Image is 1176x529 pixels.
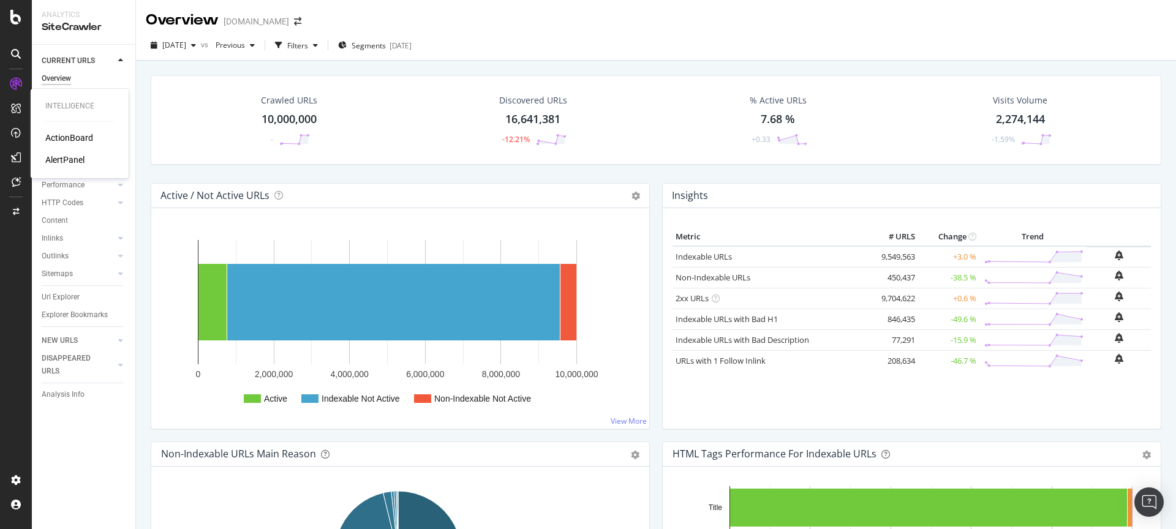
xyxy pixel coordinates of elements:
td: 77,291 [869,329,918,350]
div: 7.68 % [761,111,795,127]
a: Performance [42,179,115,192]
div: 2,274,144 [996,111,1045,127]
div: Visits Volume [993,94,1047,107]
a: NEW URLS [42,334,115,347]
td: -38.5 % [918,267,979,288]
td: 846,435 [869,309,918,329]
a: Content [42,214,127,227]
div: bell-plus [1115,354,1123,364]
div: bell-plus [1115,250,1123,260]
text: 0 [196,369,201,379]
div: Explorer Bookmarks [42,309,108,321]
span: Previous [211,40,245,50]
td: 9,704,622 [869,288,918,309]
div: bell-plus [1115,333,1123,343]
div: bell-plus [1115,271,1123,280]
div: NEW URLS [42,334,78,347]
div: gear [1142,451,1151,459]
th: Change [918,228,979,246]
div: Overview [146,10,219,31]
td: -49.6 % [918,309,979,329]
a: Non-Indexable URLs [676,272,750,283]
div: arrow-right-arrow-left [294,17,301,26]
a: Indexable URLs with Bad H1 [676,313,778,325]
td: -15.9 % [918,329,979,350]
div: Discovered URLs [499,94,567,107]
button: [DATE] [146,36,201,55]
svg: A chart. [161,228,635,419]
td: 450,437 [869,267,918,288]
td: +3.0 % [918,246,979,268]
a: 2xx URLs [676,293,709,304]
text: Indexable Not Active [322,394,400,403]
a: HTTP Codes [42,197,115,209]
text: Active [264,394,287,403]
h4: Active / Not Active URLs [160,187,269,204]
div: Intelligence [45,101,114,111]
text: 8,000,000 [482,369,520,379]
div: Crawled URLs [261,94,317,107]
div: % Active URLs [750,94,807,107]
div: HTTP Codes [42,197,83,209]
div: CURRENT URLS [42,54,95,67]
a: Url Explorer [42,291,127,304]
text: Title [709,503,723,512]
span: Segments [352,40,386,51]
div: Content [42,214,68,227]
div: DISAPPEARED URLS [42,352,104,378]
div: Open Intercom Messenger [1134,487,1164,517]
a: ActionBoard [45,132,93,144]
th: Trend [979,228,1087,246]
button: Segments[DATE] [333,36,417,55]
a: Outlinks [42,250,115,263]
span: 2025 Mar. 1st [162,40,186,50]
div: - [271,134,273,144]
text: 10,000,000 [555,369,598,379]
a: Overview [42,72,127,85]
a: CURRENT URLS [42,54,115,67]
div: [DATE] [390,40,412,51]
div: HTML Tags Performance for Indexable URLs [673,448,876,460]
div: Outlinks [42,250,69,263]
div: -12.21% [502,134,530,144]
div: bell-plus [1115,291,1123,301]
a: Analysis Info [42,388,127,401]
div: gear [631,451,639,459]
text: Non-Indexable Not Active [434,394,531,403]
a: Explorer Bookmarks [42,309,127,321]
div: Performance [42,179,85,192]
a: View More [611,416,647,426]
div: SiteCrawler [42,20,126,34]
a: DISAPPEARED URLS [42,352,115,378]
div: bell-plus [1115,312,1123,322]
div: Sitemaps [42,268,73,280]
h4: Insights [672,187,708,204]
text: 2,000,000 [255,369,293,379]
button: Previous [211,36,260,55]
td: -46.7 % [918,350,979,371]
a: Indexable URLs [676,251,732,262]
button: Filters [270,36,323,55]
div: [DOMAIN_NAME] [224,15,289,28]
div: Analysis Info [42,388,85,401]
a: Inlinks [42,232,115,245]
div: +0.33 [752,134,771,144]
a: URLs with 1 Follow Inlink [676,355,766,366]
span: vs [201,39,211,50]
text: 4,000,000 [331,369,369,379]
a: Indexable URLs with Bad Description [676,334,809,345]
td: 9,549,563 [869,246,918,268]
a: AlertPanel [45,154,85,166]
td: 208,634 [869,350,918,371]
div: Filters [287,40,308,51]
th: Metric [673,228,869,246]
a: Sitemaps [42,268,115,280]
div: Non-Indexable URLs Main Reason [161,448,316,460]
td: +0.6 % [918,288,979,309]
div: -1.59% [992,134,1015,144]
div: Overview [42,72,71,85]
text: 6,000,000 [406,369,444,379]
